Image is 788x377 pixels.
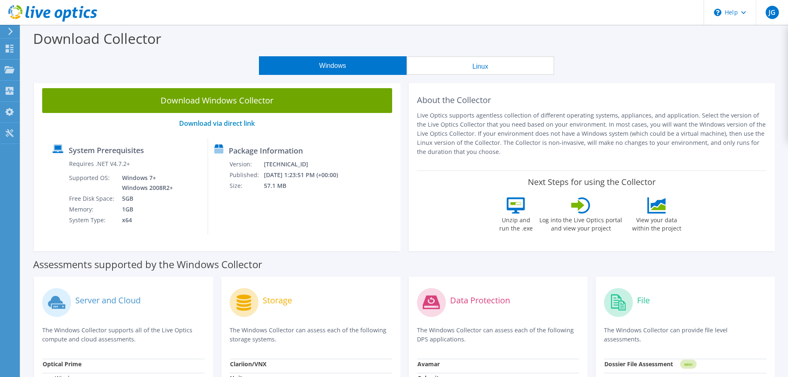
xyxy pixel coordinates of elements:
[75,296,141,305] label: Server and Cloud
[263,296,292,305] label: Storage
[33,29,161,48] label: Download Collector
[42,88,392,113] a: Download Windows Collector
[116,193,175,204] td: 5GB
[116,204,175,215] td: 1GB
[528,177,656,187] label: Next Steps for using the Collector
[69,215,116,226] td: System Type:
[417,111,767,156] p: Live Optics supports agentless collection of different operating systems, appliances, and applica...
[42,326,205,344] p: The Windows Collector supports all of the Live Optics compute and cloud assessments.
[263,159,349,170] td: [TECHNICAL_ID]
[684,362,692,367] tspan: NEW!
[263,170,349,180] td: [DATE] 1:23:51 PM (+00:00)
[417,326,580,344] p: The Windows Collector can assess each of the following DPS applications.
[33,260,262,269] label: Assessments supported by the Windows Collector
[229,159,263,170] td: Version:
[766,6,779,19] span: JG
[69,146,144,154] label: System Prerequisites
[604,360,673,368] strong: Dossier File Assessment
[116,173,175,193] td: Windows 7+ Windows 2008R2+
[263,180,349,191] td: 57.1 MB
[637,296,650,305] label: File
[497,214,535,233] label: Unzip and run the .exe
[43,360,81,368] strong: Optical Prime
[229,170,263,180] td: Published:
[69,160,130,168] label: Requires .NET V4.7.2+
[69,173,116,193] td: Supported OS:
[450,296,510,305] label: Data Protection
[69,204,116,215] td: Memory:
[230,360,266,368] strong: Clariion/VNX
[417,360,440,368] strong: Avamar
[229,146,303,155] label: Package Information
[714,9,721,16] svg: \n
[627,214,686,233] label: View your data within the project
[259,56,407,75] button: Windows
[69,193,116,204] td: Free Disk Space:
[116,215,175,226] td: x64
[179,119,255,128] a: Download via direct link
[407,56,554,75] button: Linux
[229,180,263,191] td: Size:
[417,95,767,105] h2: About the Collector
[539,214,623,233] label: Log into the Live Optics portal and view your project
[604,326,766,344] p: The Windows Collector can provide file level assessments.
[230,326,392,344] p: The Windows Collector can assess each of the following storage systems.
